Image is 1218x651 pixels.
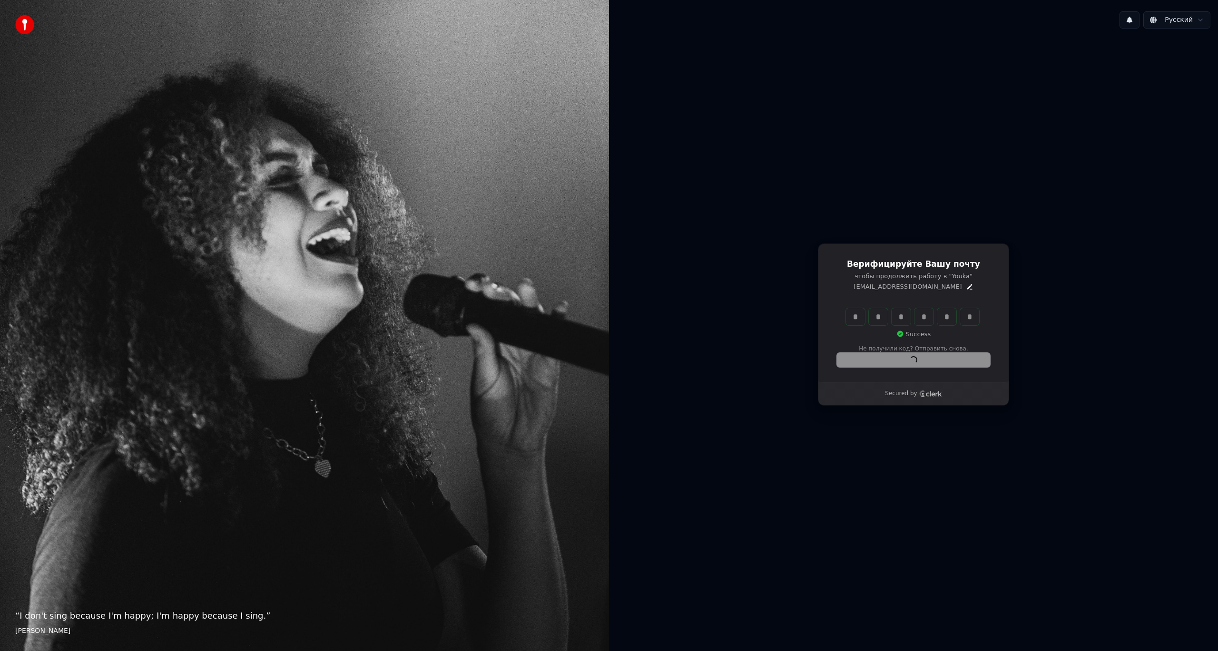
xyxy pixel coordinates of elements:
[837,272,990,281] p: чтобы продолжить работу в "Youka"
[896,330,931,339] p: Success
[844,306,981,327] div: Verification code input
[15,626,594,636] footer: [PERSON_NAME]
[837,259,990,270] h1: Верифицируйте Вашу почту
[854,282,962,291] p: [EMAIL_ADDRESS][DOMAIN_NAME]
[966,283,973,291] button: Edit
[15,609,594,622] p: “ I don't sing because I'm happy; I'm happy because I sing. ”
[885,390,917,398] p: Secured by
[919,390,942,397] a: Clerk logo
[15,15,34,34] img: youka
